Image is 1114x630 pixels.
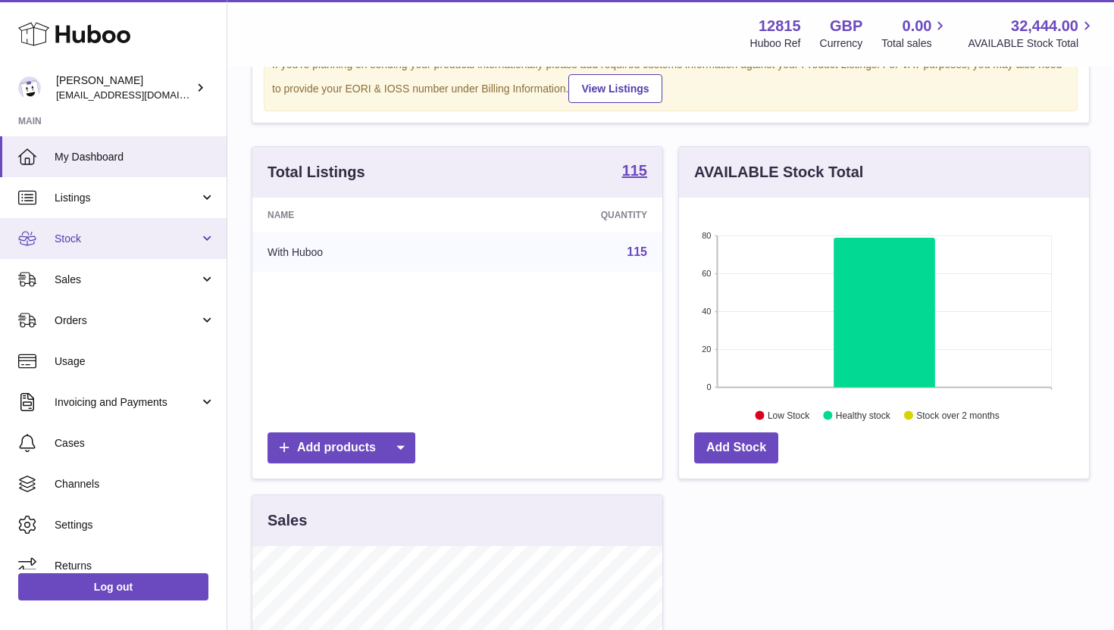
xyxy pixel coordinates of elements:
[702,269,711,278] text: 60
[55,232,199,246] span: Stock
[468,198,662,232] th: Quantity
[56,89,223,101] span: [EMAIL_ADDRESS][DOMAIN_NAME]
[55,518,215,532] span: Settings
[836,410,891,420] text: Healthy stock
[55,150,215,164] span: My Dashboard
[18,573,208,600] a: Log out
[55,436,215,451] span: Cases
[568,74,662,103] a: View Listings
[55,313,199,328] span: Orders
[820,36,863,51] div: Currency
[55,354,215,369] span: Usage
[706,382,711,391] text: 0
[750,36,801,51] div: Huboo Ref
[694,162,863,182] h3: AVAILABLE Stock Total
[903,16,932,36] span: 0.00
[768,410,810,420] text: Low Stock
[881,36,949,51] span: Total sales
[252,232,468,272] td: With Huboo
[18,76,41,99] img: shophawksclub@gmail.com
[622,163,647,178] strong: 115
[622,163,647,181] a: 115
[916,410,999,420] text: Stock over 2 months
[702,231,711,240] text: 80
[627,245,647,258] a: 115
[830,16,862,36] strong: GBP
[881,16,949,51] a: 0.00 Total sales
[55,559,215,573] span: Returns
[759,16,801,36] strong: 12815
[55,273,199,287] span: Sales
[55,477,215,491] span: Channels
[268,432,415,463] a: Add products
[55,395,199,410] span: Invoicing and Payments
[268,162,365,182] h3: Total Listings
[268,510,307,531] h3: Sales
[702,307,711,316] text: 40
[272,58,1069,103] div: If you're planning on sending your products internationally please add required customs informati...
[968,36,1096,51] span: AVAILABLE Stock Total
[694,432,778,463] a: Add Stock
[55,191,199,205] span: Listings
[968,16,1096,51] a: 32,444.00 AVAILABLE Stock Total
[702,345,711,354] text: 20
[56,73,192,102] div: [PERSON_NAME]
[1011,16,1078,36] span: 32,444.00
[252,198,468,232] th: Name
